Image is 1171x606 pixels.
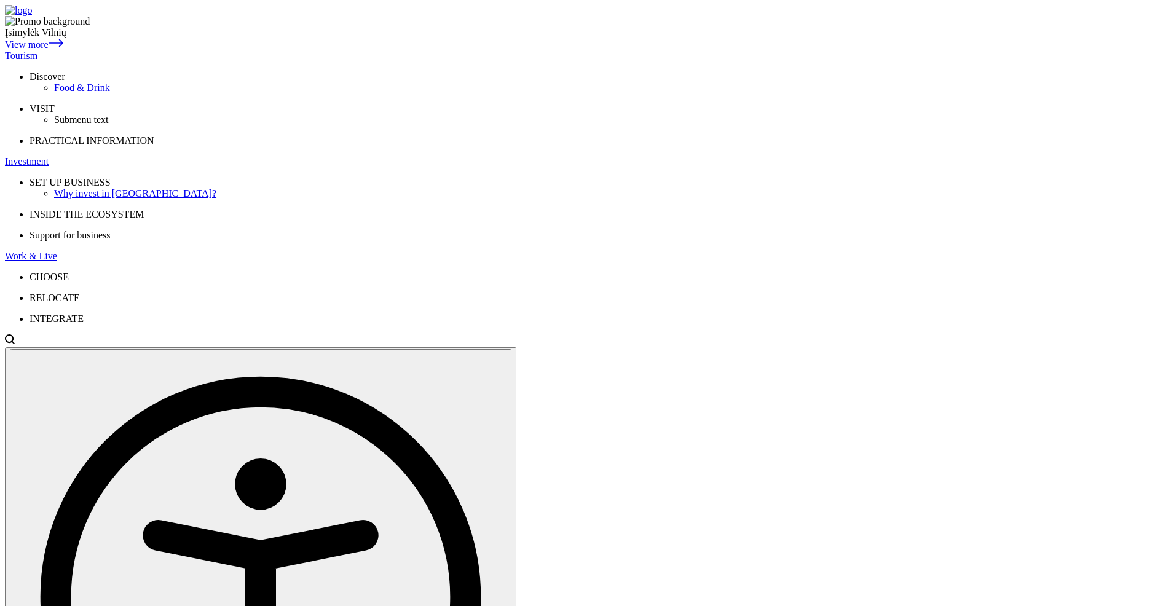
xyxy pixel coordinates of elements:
span: VISIT [30,103,55,114]
span: Support for business [30,230,111,240]
a: Food & Drink [54,82,1166,93]
div: Įsimylėk Vilnių [5,27,1166,38]
a: View more [5,39,63,50]
span: Submenu text [54,114,108,125]
nav: Primary navigation [5,16,1166,325]
span: SET UP BUSINESS [30,177,111,187]
span: Discover [30,71,65,82]
span: PRACTICAL INFORMATION [30,135,154,146]
span: CHOOSE [30,272,69,282]
a: Why invest in [GEOGRAPHIC_DATA]? [54,188,1166,199]
span: INSIDE THE ECOSYSTEM [30,209,144,219]
span: INTEGRATE [30,313,84,324]
img: Promo background [5,16,90,27]
img: logo [5,5,32,16]
a: Tourism [5,50,1166,61]
span: View more [5,39,49,50]
span: RELOCATE [30,293,80,303]
a: Investment [5,156,1166,167]
a: Work & Live [5,251,1166,262]
a: Open search modal [5,336,15,347]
